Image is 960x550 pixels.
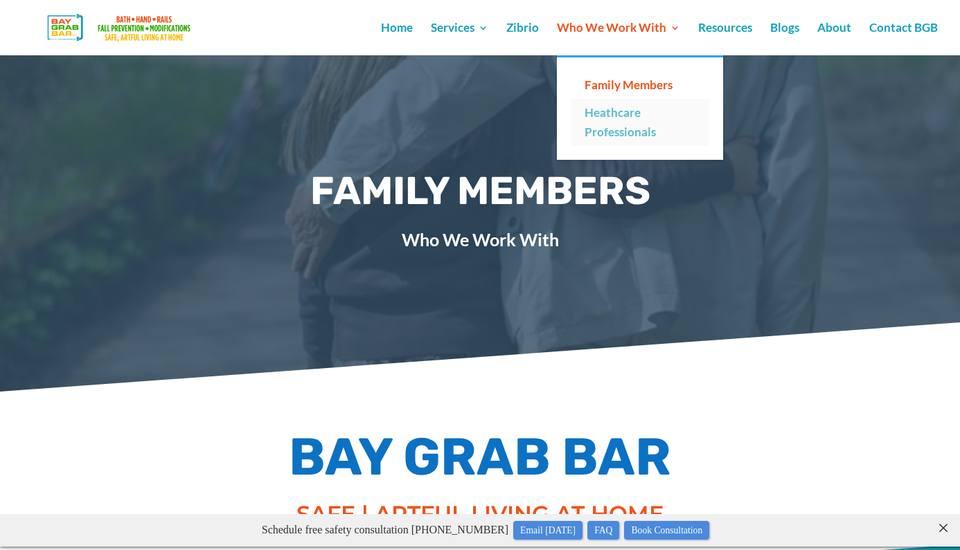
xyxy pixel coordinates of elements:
[272,497,688,531] p: SAFE | ARTFUL LIVING AT HOME
[431,23,488,55] a: Services
[770,23,799,55] a: Blogs
[817,23,851,55] a: About
[381,23,413,55] a: Home
[698,23,752,55] a: Resources
[513,7,583,26] a: Email [DATE]
[210,227,750,253] span: Who We Work With
[571,99,709,146] a: Heathcare Professionals
[571,71,709,99] a: Family Members
[210,162,750,227] h1: Family members
[624,7,709,26] a: Book Consultation
[587,7,619,26] a: FAQ
[869,23,938,55] a: Contact BGB
[96,423,864,498] h1: BAY GRAB BAR
[24,10,218,46] img: Bay Grab Bar
[936,3,950,17] close: ×
[506,23,539,55] a: Zibrio
[33,6,938,27] p: Schedule free safety consultation [PHONE_NUMBER]
[557,23,680,55] a: Who We Work With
